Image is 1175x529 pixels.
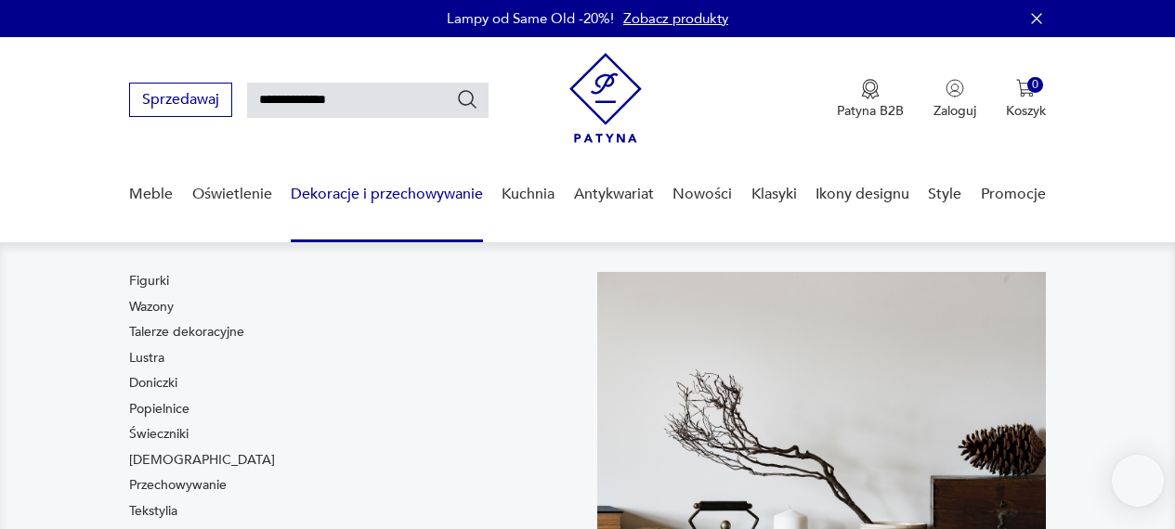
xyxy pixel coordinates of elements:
[861,79,880,99] img: Ikona medalu
[574,159,654,230] a: Antykwariat
[816,159,909,230] a: Ikony designu
[837,79,904,120] a: Ikona medaluPatyna B2B
[502,159,555,230] a: Kuchnia
[1016,79,1035,97] img: Ikona koszyka
[129,476,227,495] a: Przechowywanie
[751,159,797,230] a: Klasyki
[933,79,976,120] button: Zaloguj
[569,53,642,143] img: Patyna - sklep z meblami i dekoracjami vintage
[837,102,904,120] p: Patyna B2B
[672,159,732,230] a: Nowości
[129,298,174,316] a: Wazony
[837,79,904,120] button: Patyna B2B
[129,349,164,368] a: Lustra
[933,102,976,120] p: Zaloguj
[129,83,232,117] button: Sprzedawaj
[129,323,244,342] a: Talerze dekoracyjne
[1006,79,1046,120] button: 0Koszyk
[946,79,964,97] img: Ikonka użytkownika
[129,272,169,290] a: Figurki
[129,451,275,470] a: [DEMOGRAPHIC_DATA]
[291,159,483,230] a: Dekoracje i przechowywanie
[1112,455,1164,507] iframe: Smartsupp widget button
[456,88,478,110] button: Szukaj
[1006,102,1046,120] p: Koszyk
[129,400,189,419] a: Popielnice
[623,9,728,28] a: Zobacz produkty
[129,502,177,521] a: Tekstylia
[447,9,614,28] p: Lampy od Same Old -20%!
[129,95,232,108] a: Sprzedawaj
[129,374,177,393] a: Doniczki
[981,159,1046,230] a: Promocje
[129,425,189,444] a: Świeczniki
[1027,77,1043,93] div: 0
[129,159,173,230] a: Meble
[928,159,961,230] a: Style
[192,159,272,230] a: Oświetlenie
